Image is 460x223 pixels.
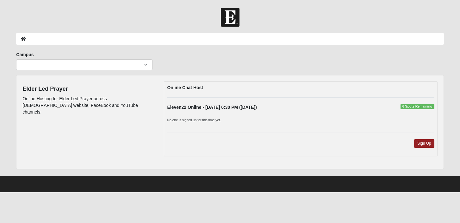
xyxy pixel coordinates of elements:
span: 6 Spots Remaining [401,104,434,109]
img: Church of Eleven22 Logo [221,8,239,27]
a: Sign Up [414,139,434,148]
strong: Online Chat Host [167,85,203,90]
small: No one is signed up for this time yet. [167,118,221,122]
p: Online Hosting for Elder Led Prayer across [DEMOGRAPHIC_DATA] website, FaceBook and YouTube chann... [22,95,154,115]
strong: Eleven22 Online - [DATE] 6:30 PM ([DATE]) [167,105,257,110]
label: Campus [16,51,34,58]
h4: Elder Led Prayer [22,86,154,93]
